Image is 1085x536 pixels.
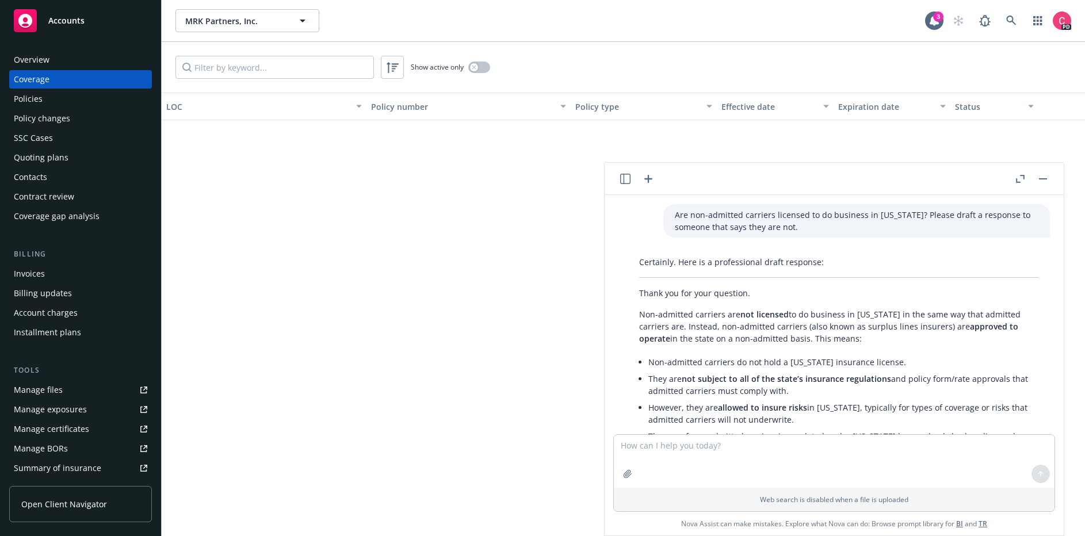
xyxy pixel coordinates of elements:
[9,187,152,206] a: Contract review
[14,323,81,342] div: Installment plans
[14,70,49,89] div: Coverage
[933,12,943,22] div: 3
[9,5,152,37] a: Accounts
[571,93,717,120] button: Policy type
[648,399,1038,428] li: However, they are in [US_STATE], typically for types of coverage or risks that admitted carriers ...
[9,90,152,108] a: Policies
[9,381,152,399] a: Manage files
[9,129,152,147] a: SSC Cases
[14,459,101,477] div: Summary of insurance
[639,308,1038,344] p: Non-admitted carriers are to do business in [US_STATE] in the same way that admitted carriers are...
[9,459,152,477] a: Summary of insurance
[9,365,152,376] div: Tools
[175,9,319,32] button: MRK Partners, Inc.
[834,93,950,120] button: Expiration date
[14,148,68,167] div: Quoting plans
[575,101,700,113] div: Policy type
[9,400,152,419] a: Manage exposures
[14,187,74,206] div: Contract review
[675,209,1038,233] p: Are non-admitted carriers licensed to do business in [US_STATE]? Please draft a response to someo...
[648,370,1038,399] li: They are and policy form/rate approvals that admitted carriers must comply with.
[14,265,45,283] div: Invoices
[14,439,68,458] div: Manage BORs
[1026,9,1049,32] a: Switch app
[14,284,72,303] div: Billing updates
[9,304,152,322] a: Account charges
[682,373,891,384] span: not subject to all of the state’s insurance regulations
[14,381,63,399] div: Manage files
[9,265,152,283] a: Invoices
[14,168,47,186] div: Contacts
[838,101,933,113] div: Expiration date
[14,304,78,322] div: Account charges
[648,428,1038,457] li: The use of non-admitted carriers is regulated under [US_STATE] law, and only brokers licensed as ...
[639,256,1038,268] p: Certainly. Here is a professional draft response:
[9,284,152,303] a: Billing updates
[411,62,464,72] span: Show active only
[14,420,89,438] div: Manage certificates
[175,56,374,79] input: Filter by keyword...
[371,101,554,113] div: Policy number
[718,402,807,413] span: allowed to insure risks
[14,207,100,225] div: Coverage gap analysis
[9,439,152,458] a: Manage BORs
[14,109,70,128] div: Policy changes
[14,90,43,108] div: Policies
[366,93,571,120] button: Policy number
[21,498,107,510] span: Open Client Navigator
[721,101,816,113] div: Effective date
[9,420,152,438] a: Manage certificates
[717,93,834,120] button: Effective date
[648,354,1038,370] li: Non-admitted carriers do not hold a [US_STATE] insurance license.
[9,168,152,186] a: Contacts
[955,101,1021,113] div: Status
[185,15,285,27] span: MRK Partners, Inc.
[9,148,152,167] a: Quoting plans
[166,101,349,113] div: LOC
[681,512,987,535] span: Nova Assist can make mistakes. Explore what Nova can do: Browse prompt library for and
[973,9,996,32] a: Report a Bug
[740,309,789,320] span: not licensed
[14,51,49,69] div: Overview
[979,519,987,529] a: TR
[14,129,53,147] div: SSC Cases
[9,207,152,225] a: Coverage gap analysis
[14,400,87,419] div: Manage exposures
[950,93,1038,120] button: Status
[639,287,1038,299] p: Thank you for your question.
[956,519,963,529] a: BI
[9,109,152,128] a: Policy changes
[9,323,152,342] a: Installment plans
[9,248,152,260] div: Billing
[947,9,970,32] a: Start snowing
[162,93,366,120] button: LOC
[48,16,85,25] span: Accounts
[9,51,152,69] a: Overview
[1000,9,1023,32] a: Search
[621,495,1048,504] p: Web search is disabled when a file is uploaded
[1053,12,1071,30] img: photo
[9,70,152,89] a: Coverage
